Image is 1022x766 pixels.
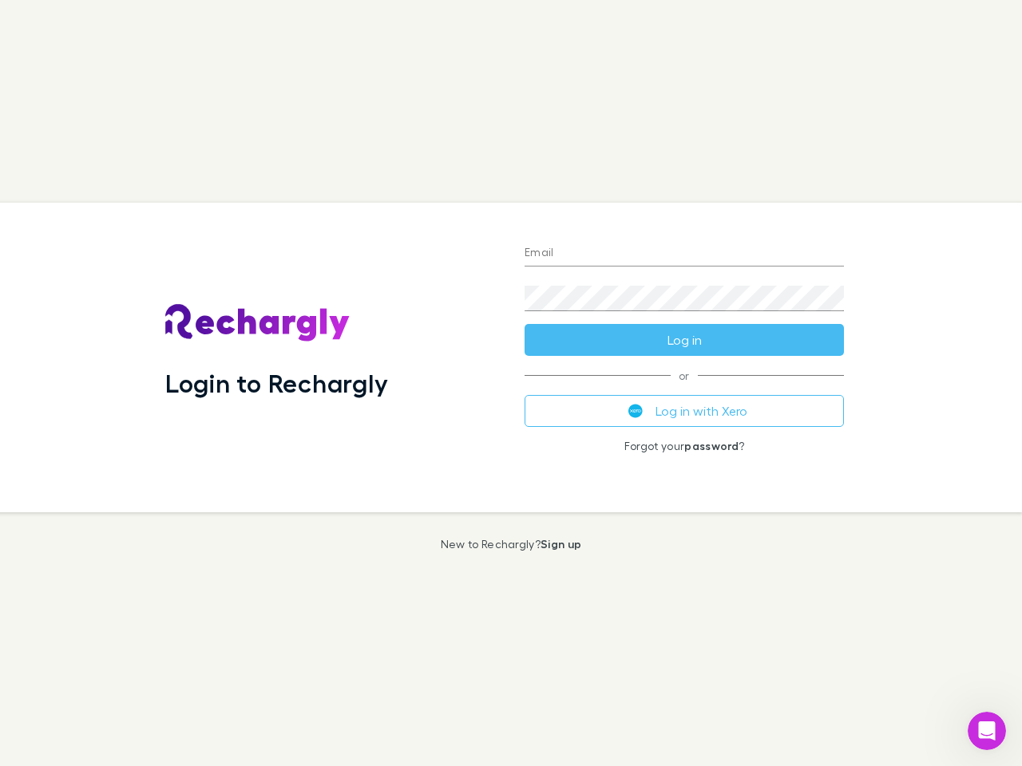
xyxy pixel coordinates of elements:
button: Log in with Xero [525,395,844,427]
p: New to Rechargly? [441,538,582,551]
iframe: Intercom live chat [968,712,1006,750]
h1: Login to Rechargly [165,368,388,398]
a: Sign up [541,537,581,551]
img: Rechargly's Logo [165,304,351,342]
span: or [525,375,844,376]
img: Xero's logo [628,404,643,418]
a: password [684,439,739,452]
button: Log in [525,324,844,356]
p: Forgot your ? [525,440,844,452]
